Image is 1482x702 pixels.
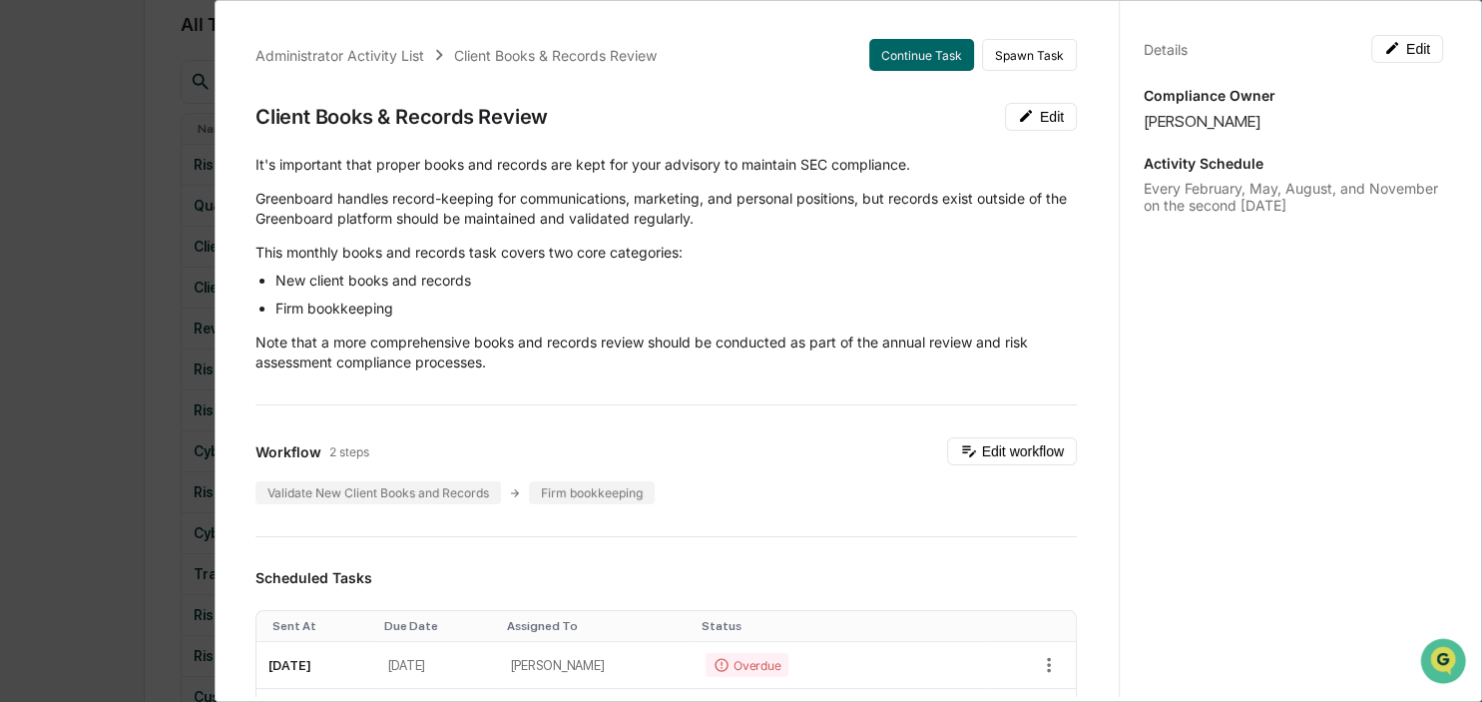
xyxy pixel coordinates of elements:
[255,155,1077,175] p: It's important that proper books and records are kept for your advisory to maintain SEC compliance.
[256,642,376,689] td: [DATE]
[702,619,978,633] div: Toggle SortBy
[1144,112,1443,131] div: [PERSON_NAME]
[145,254,161,270] div: 🗄️
[982,39,1077,71] button: Spawn Task
[947,437,1077,465] button: Edit workflow
[20,153,56,189] img: 1746055101610-c473b297-6a78-478c-a979-82029cc54cd1
[137,244,255,280] a: 🗄️Attestations
[199,339,242,353] span: Pylon
[68,173,252,189] div: We're available if you need us!
[40,290,126,310] span: Data Lookup
[1144,41,1188,58] div: Details
[20,254,36,270] div: 🖐️
[255,47,424,64] div: Administrator Activity List
[255,333,1077,372] p: Note that a more comprehensive books and records review should be conducted as part of the annual...
[329,444,369,459] span: 2 steps
[272,619,368,633] div: Toggle SortBy
[1418,636,1472,690] iframe: Open customer support
[68,153,327,173] div: Start new chat
[20,42,363,74] p: How can we help?
[255,189,1077,229] p: Greenboard handles record-keeping for communications, marketing, and personal positions, but reco...
[1144,155,1443,172] p: Activity Schedule
[255,569,1077,586] h3: Scheduled Tasks
[255,243,1077,263] p: This monthly books and records task covers two core categories:
[275,271,1077,291] li: New client books and records
[1371,35,1443,63] button: Edit
[165,252,247,272] span: Attestations
[1144,180,1443,214] div: Every February, May, August, and November on the second [DATE]
[255,443,321,460] span: Workflow
[1144,87,1443,104] p: Compliance Owner
[376,642,499,689] td: [DATE]
[499,642,694,689] td: [PERSON_NAME]
[40,252,129,272] span: Preclearance
[141,338,242,353] a: Powered byPylon
[12,282,134,318] a: 🔎Data Lookup
[255,481,501,504] div: Validate New Client Books and Records
[12,244,137,280] a: 🖐️Preclearance
[20,292,36,308] div: 🔎
[529,481,655,504] div: Firm bookkeeping
[339,159,363,183] button: Start new chat
[869,39,974,71] button: Continue Task
[255,105,548,129] div: Client Books & Records Review
[706,653,788,677] div: Overdue
[454,47,657,64] div: Client Books & Records Review
[275,299,1077,319] li: Firm bookkeeping
[384,619,491,633] div: Toggle SortBy
[1005,103,1077,131] button: Edit
[507,619,686,633] div: Toggle SortBy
